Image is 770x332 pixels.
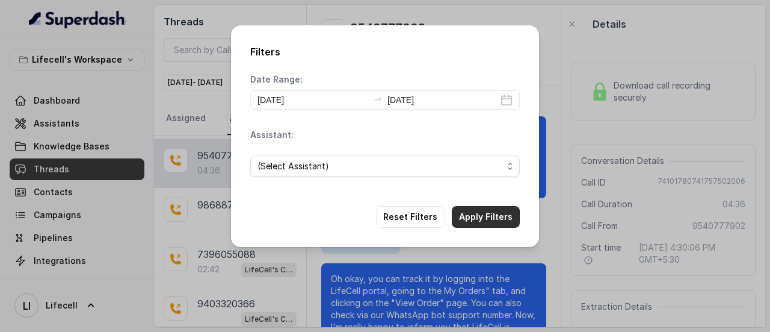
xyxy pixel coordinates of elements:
h2: Filters [250,45,520,59]
span: swap-right [373,94,383,104]
input: Start date [257,93,368,107]
button: (Select Assistant) [250,155,520,177]
input: End date [387,93,498,107]
p: Date Range: [250,74,303,86]
span: (Select Assistant) [257,159,503,174]
button: Apply Filters [452,206,520,228]
span: to [373,94,383,104]
p: Assistant: [250,129,294,141]
button: Reset Filters [376,206,445,228]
